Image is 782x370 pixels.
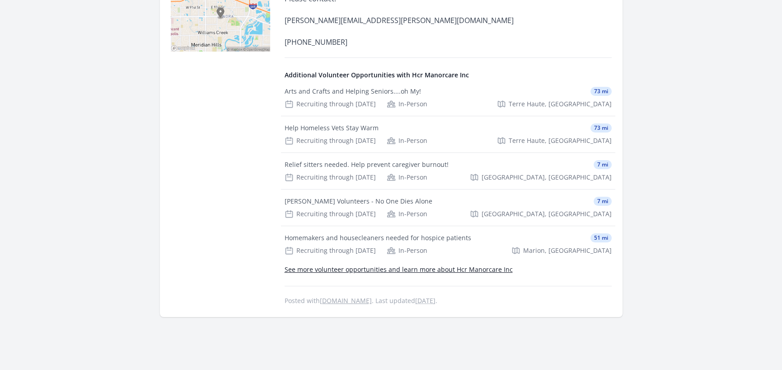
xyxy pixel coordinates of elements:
[281,190,615,226] a: [PERSON_NAME] Volunteers - No One Dies Alone 7 mi Recruiting through [DATE] In-Person [GEOGRAPHIC...
[285,100,376,109] div: Recruiting through [DATE]
[594,197,612,206] span: 7 mi
[590,233,612,242] span: 51 mi
[594,160,612,169] span: 7 mi
[285,209,376,218] div: Recruiting through [DATE]
[285,123,379,133] div: Help Homeless Vets Stay Warm
[281,153,615,189] a: Relief sitters needed. Help prevent caregiver burnout! 7 mi Recruiting through [DATE] In-Person [...
[285,160,449,169] div: Relief sitters needed. Help prevent caregiver burnout!
[523,246,612,255] span: Marion, [GEOGRAPHIC_DATA]
[285,87,421,96] div: Arts and Crafts and Helping Seniors....oh My!
[285,14,549,27] p: [PERSON_NAME][EMAIL_ADDRESS][PERSON_NAME][DOMAIN_NAME]
[285,36,549,48] p: [PHONE_NUMBER]
[509,136,612,145] span: Terre Haute, [GEOGRAPHIC_DATA]
[285,246,376,255] div: Recruiting through [DATE]
[387,173,427,182] div: In-Person
[285,136,376,145] div: Recruiting through [DATE]
[482,173,612,182] span: [GEOGRAPHIC_DATA], [GEOGRAPHIC_DATA]
[285,233,471,242] div: Homemakers and housecleaners needed for hospice patients
[285,197,432,206] div: [PERSON_NAME] Volunteers - No One Dies Alone
[387,136,427,145] div: In-Person
[387,246,427,255] div: In-Person
[281,80,615,116] a: Arts and Crafts and Helping Seniors....oh My! 73 mi Recruiting through [DATE] In-Person Terre Hau...
[320,296,372,305] a: [DOMAIN_NAME]
[281,226,615,262] a: Homemakers and housecleaners needed for hospice patients 51 mi Recruiting through [DATE] In-Perso...
[509,100,612,109] span: Terre Haute, [GEOGRAPHIC_DATA]
[285,265,513,274] a: See more volunteer opportunities and learn more about Hcr Manorcare Inc
[285,71,612,80] h4: Additional Volunteer Opportunities with Hcr Manorcare Inc
[482,209,612,218] span: [GEOGRAPHIC_DATA], [GEOGRAPHIC_DATA]
[590,87,612,96] span: 73 mi
[415,296,435,305] abbr: Thu, Sep 11, 2025 11:25 AM
[285,173,376,182] div: Recruiting through [DATE]
[387,209,427,218] div: In-Person
[387,100,427,109] div: In-Person
[590,123,612,133] span: 73 mi
[285,297,612,304] p: Posted with . Last updated .
[281,116,615,152] a: Help Homeless Vets Stay Warm 73 mi Recruiting through [DATE] In-Person Terre Haute, [GEOGRAPHIC_D...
